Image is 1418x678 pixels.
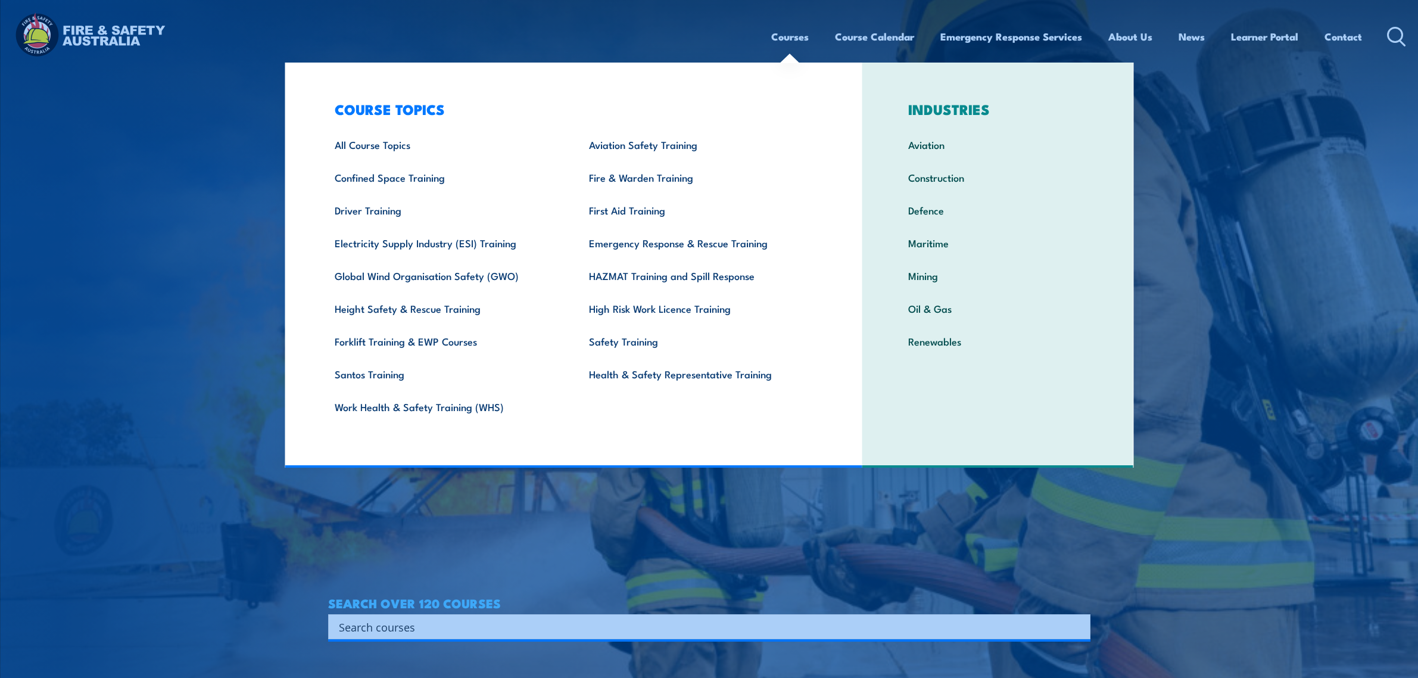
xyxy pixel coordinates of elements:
[571,226,825,259] a: Emergency Response & Rescue Training
[571,194,825,226] a: First Aid Training
[316,194,571,226] a: Driver Training
[316,226,571,259] a: Electricity Supply Industry (ESI) Training
[890,128,1106,161] a: Aviation
[316,357,571,390] a: Santos Training
[890,292,1106,325] a: Oil & Gas
[571,161,825,194] a: Fire & Warden Training
[341,618,1067,635] form: Search form
[316,292,571,325] a: Height Safety & Rescue Training
[835,21,914,52] a: Course Calendar
[890,161,1106,194] a: Construction
[1179,21,1205,52] a: News
[890,194,1106,226] a: Defence
[571,357,825,390] a: Health & Safety Representative Training
[571,128,825,161] a: Aviation Safety Training
[1231,21,1298,52] a: Learner Portal
[571,325,825,357] a: Safety Training
[571,292,825,325] a: High Risk Work Licence Training
[890,259,1106,292] a: Mining
[339,618,1064,636] input: Search input
[1108,21,1152,52] a: About Us
[316,128,571,161] a: All Course Topics
[890,101,1106,117] h3: INDUSTRIES
[771,21,809,52] a: Courses
[1324,21,1362,52] a: Contact
[316,325,571,357] a: Forklift Training & EWP Courses
[571,259,825,292] a: HAZMAT Training and Spill Response
[316,161,571,194] a: Confined Space Training
[1070,618,1086,635] button: Search magnifier button
[328,596,1090,609] h4: SEARCH OVER 120 COURSES
[316,259,571,292] a: Global Wind Organisation Safety (GWO)
[890,325,1106,357] a: Renewables
[940,21,1082,52] a: Emergency Response Services
[316,390,571,423] a: Work Health & Safety Training (WHS)
[890,226,1106,259] a: Maritime
[316,101,825,117] h3: COURSE TOPICS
